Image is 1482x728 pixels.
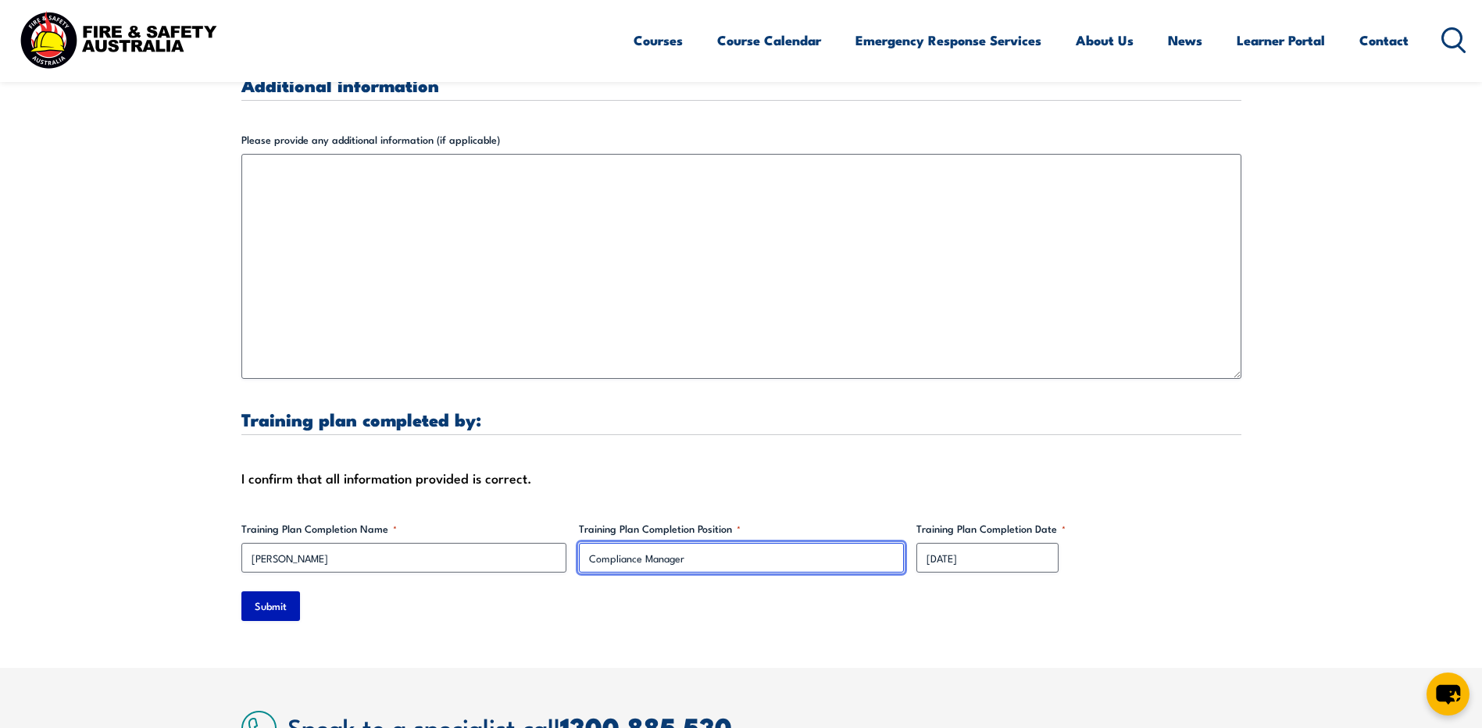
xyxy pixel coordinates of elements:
input: dd/mm/yyyy [916,543,1059,573]
a: Contact [1359,20,1409,61]
button: chat-button [1427,673,1470,716]
a: Emergency Response Services [855,20,1041,61]
h3: Training plan completed by: [241,410,1241,428]
div: I confirm that all information provided is correct. [241,466,1241,490]
a: About Us [1076,20,1134,61]
a: News [1168,20,1202,61]
input: Submit [241,591,300,621]
h3: Additional information [241,76,1241,94]
label: Training Plan Completion Date [916,521,1241,537]
a: Courses [634,20,683,61]
a: Course Calendar [717,20,821,61]
a: Learner Portal [1237,20,1325,61]
label: Training Plan Completion Position [579,521,904,537]
label: Training Plan Completion Name [241,521,566,537]
label: Please provide any additional information (if applicable) [241,132,1241,148]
